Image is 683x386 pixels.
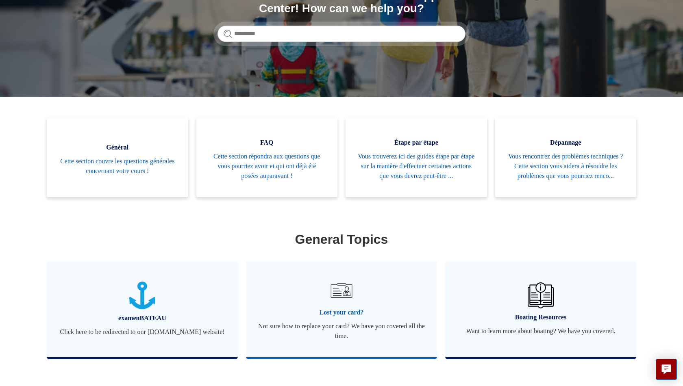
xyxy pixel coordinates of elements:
[209,138,326,147] span: FAQ
[457,312,624,322] span: Boating Resources
[507,138,624,147] span: Dépannage
[218,26,465,42] input: Rechercher
[47,117,188,197] a: Général Cette section couvre les questions générales concernant votre cours !
[327,276,356,305] img: 01JRG6G4NA4NJ1BVG8MJM761YH
[47,261,238,357] a: examenBATEAU Click here to be redirected to our [DOMAIN_NAME] website!
[59,313,226,323] span: examenBATEAU
[59,327,226,337] span: Click here to be redirected to our [DOMAIN_NAME] website!
[346,117,487,197] a: Étape par étape Vous trouverez ici des guides étape par étape sur la manière d'effectuer certaine...
[358,152,475,181] span: Vous trouverez ici des guides étape par étape sur la manière d'effectuer certaines actions que vo...
[528,282,554,308] img: 01JHREV2E6NG3DHE8VTG8QH796
[656,359,677,380] button: Live chat
[246,261,437,357] a: Lost your card? Not sure how to replace your card? We have you covered all the time.
[445,261,636,357] a: Boating Resources Want to learn more about boating? We have you covered.
[358,138,475,147] span: Étape par étape
[507,152,624,181] span: Vous rencontrez des problèmes techniques ? Cette section vous aidera à résoudre les problèmes que...
[495,117,637,197] a: Dépannage Vous rencontrez des problèmes techniques ? Cette section vous aidera à résoudre les pro...
[59,156,176,176] span: Cette section couvre les questions générales concernant votre cours !
[457,326,624,336] span: Want to learn more about boating? We have you covered.
[59,143,176,152] span: Général
[129,282,155,310] img: 01JTNN85WSQ5FQ6HNXPDSZ7SRA
[49,230,634,249] h1: General Topics
[258,321,425,341] span: Not sure how to replace your card? We have you covered all the time.
[196,117,338,197] a: FAQ Cette section répondra aux questions que vous pourriez avoir et qui ont déjà été posées aupar...
[209,152,326,181] span: Cette section répondra aux questions que vous pourriez avoir et qui ont déjà été posées auparavant !
[258,308,425,317] span: Lost your card?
